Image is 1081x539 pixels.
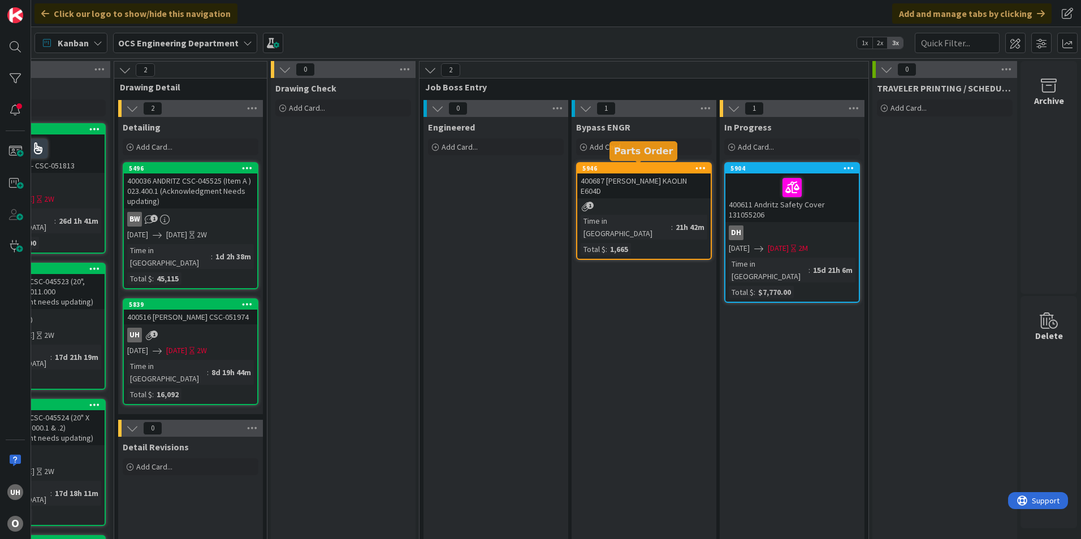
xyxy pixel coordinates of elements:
[124,328,257,342] div: uh
[56,215,101,227] div: 26d 1h 41m
[725,225,859,240] div: DH
[441,63,460,77] span: 2
[124,299,257,324] div: 5839400516 [PERSON_NAME] CSC-051974
[857,37,872,49] span: 1x
[136,142,172,152] span: Add Card...
[888,37,903,49] span: 3x
[296,63,315,76] span: 0
[897,63,916,76] span: 0
[44,466,54,477] div: 2W
[448,102,468,115] span: 0
[127,272,152,285] div: Total $
[673,221,707,233] div: 21h 42m
[442,142,478,152] span: Add Card...
[725,163,859,173] div: 5904
[50,487,52,499] span: :
[34,3,237,24] div: Click our logo to show/hide this navigation
[606,243,607,255] span: :
[154,388,181,401] div: 16,092
[120,81,253,93] span: Drawing Detail
[671,221,673,233] span: :
[798,242,808,254] div: 2M
[596,102,616,115] span: 1
[152,272,154,285] span: :
[58,36,89,50] span: Kanban
[44,193,54,205] div: 2W
[124,299,257,310] div: 5839
[127,388,152,401] div: Total $
[425,81,854,93] span: Job Boss Entry
[590,142,626,152] span: Add Card...
[729,242,750,254] span: [DATE]
[607,243,631,255] div: 1,665
[136,462,172,472] span: Add Card...
[581,215,671,240] div: Time in [GEOGRAPHIC_DATA]
[166,229,187,241] span: [DATE]
[209,366,254,379] div: 8d 19h 44m
[725,173,859,222] div: 400611 Andritz Safety Cover 131055206
[7,516,23,532] div: O
[197,345,207,357] div: 2W
[7,7,23,23] img: Visit kanbanzone.com
[127,360,207,385] div: Time in [GEOGRAPHIC_DATA]
[7,484,23,500] div: uh
[808,264,810,276] span: :
[768,242,789,254] span: [DATE]
[124,212,257,227] div: BW
[581,243,606,255] div: Total $
[890,103,927,113] span: Add Card...
[129,301,257,308] div: 5839
[129,164,257,172] div: 5496
[143,102,162,115] span: 2
[877,82,1013,94] span: TRAVELER PRINTING / SCHEDULING
[724,121,772,133] span: In Progress
[892,3,1052,24] div: Add and manage tabs by clicking
[24,2,51,15] span: Support
[127,328,142,342] div: uh
[754,286,755,298] span: :
[614,146,673,157] h5: Parts Order
[576,121,630,133] span: Bypass ENGR
[127,212,142,227] div: BW
[52,351,101,363] div: 17d 21h 19m
[123,121,161,133] span: Detailing
[586,202,594,209] span: 1
[44,329,54,341] div: 2W
[124,163,257,208] div: 5496400036 ANDRITZ CSC-045525 (Item A ) 023.400.1 (Acknowledgment Needs updating)
[428,121,475,133] span: Engineered
[136,63,155,77] span: 2
[745,102,764,115] span: 1
[213,250,254,263] div: 1d 2h 38m
[582,164,711,172] div: 5946
[207,366,209,379] span: :
[1035,329,1063,342] div: Delete
[729,258,808,282] div: Time in [GEOGRAPHIC_DATA]
[755,286,794,298] div: $7,770.00
[52,487,101,499] div: 17d 18h 11m
[211,250,213,263] span: :
[124,173,257,208] div: 400036 ANDRITZ CSC-045525 (Item A ) 023.400.1 (Acknowledgment Needs updating)
[166,345,187,357] span: [DATE]
[152,388,154,401] span: :
[738,142,774,152] span: Add Card...
[124,310,257,324] div: 400516 [PERSON_NAME] CSC-051974
[154,272,181,285] div: 45,115
[124,163,257,173] div: 5496
[577,173,711,198] div: 400687 [PERSON_NAME] KAOLIN E604D
[150,331,158,338] span: 1
[289,103,325,113] span: Add Card...
[872,37,888,49] span: 2x
[729,286,754,298] div: Total $
[577,163,711,198] div: 5946400687 [PERSON_NAME] KAOLIN E604D
[810,264,855,276] div: 15d 21h 6m
[118,37,239,49] b: OCS Engineering Department
[730,164,859,172] div: 5904
[150,215,158,222] span: 1
[1034,94,1064,107] div: Archive
[54,215,56,227] span: :
[197,229,207,241] div: 2W
[143,421,162,435] span: 0
[275,82,336,94] span: Drawing Check
[50,351,52,363] span: :
[123,441,189,453] span: Detail Revisions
